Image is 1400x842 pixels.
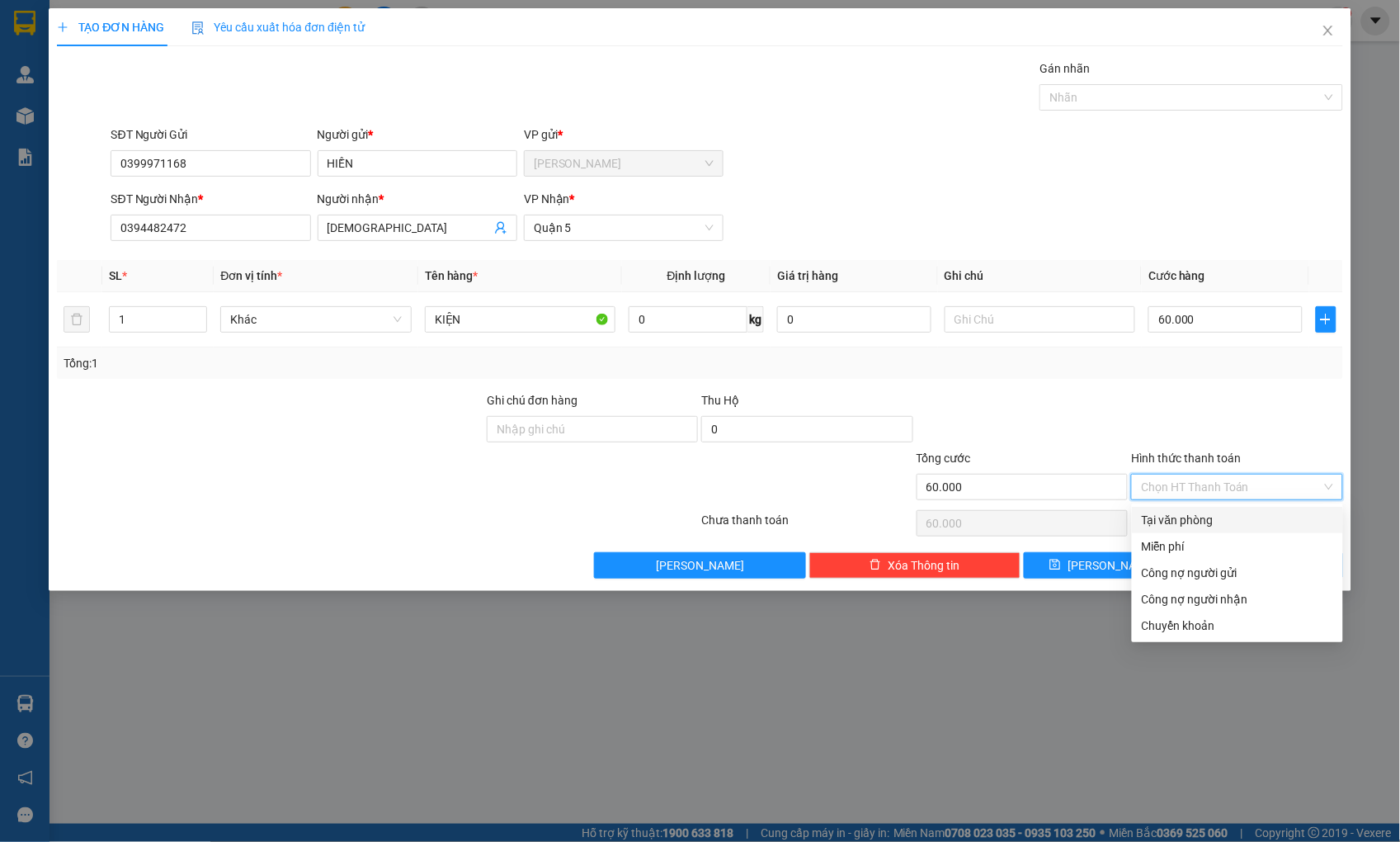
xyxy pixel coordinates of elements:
[191,21,365,34] span: Yêu cầu xuất hóa đơn điện tử
[191,21,205,35] img: icon
[667,269,726,282] span: Định lượng
[487,416,698,442] input: Ghi chú đơn hàng
[1142,617,1333,635] div: Chuyển khoản
[534,151,714,176] span: Cam Đức
[1142,590,1333,608] div: Công nợ người nhận
[1039,62,1090,75] label: Gán nhãn
[700,511,914,540] div: Chưa thanh toán
[97,20,196,35] strong: [PERSON_NAME]
[594,552,805,579] button: [PERSON_NAME]
[1305,8,1351,54] button: Close
[64,306,90,333] button: delete
[1068,556,1156,575] span: [PERSON_NAME]
[777,306,931,333] input: 0
[7,7,48,48] img: logo
[809,552,1021,579] button: deleteXóa Thông tin
[1317,313,1336,326] span: plus
[938,260,1142,292] th: Ghi chú
[7,96,61,104] span: ĐT:0905000767
[747,306,764,333] span: kg
[487,394,577,407] label: Ghi chú đơn hàng
[917,452,971,465] span: Tổng cước
[777,269,838,282] span: Giá trị hàng
[524,192,570,206] span: VP Nhận
[524,125,724,144] div: VP gửi
[318,190,517,208] div: Người nhận
[888,556,959,575] span: Xóa Thông tin
[111,125,310,144] div: SĐT Người Gửi
[1316,306,1336,333] button: plus
[870,559,881,572] span: delete
[1142,537,1333,556] div: Miễn phí
[1148,269,1205,282] span: Cước hàng
[125,70,219,87] span: ĐC: [STREET_ADDRESS][PERSON_NAME]
[220,269,282,282] span: Đơn vị tính
[125,96,233,104] span: ĐT: 02839204577, 0938708777
[111,190,310,208] div: SĐT Người Nhận
[534,215,714,240] span: Quận 5
[35,110,212,123] span: ----------------------------------------------
[656,556,744,575] span: [PERSON_NAME]
[125,54,227,62] span: VP Nhận: [PERSON_NAME]
[494,221,507,234] span: user-add
[1132,560,1343,586] div: Cước gửi hàng sẽ được ghi vào công nợ của người gửi
[7,66,106,92] span: ĐC: 449 Trường Chinh Cam Đức [PERSON_NAME][GEOGRAPHIC_DATA]
[7,54,101,62] span: VP Gửi: [PERSON_NAME]
[701,394,739,407] span: Thu Hộ
[230,307,401,332] span: Khác
[318,125,517,144] div: Người gửi
[425,269,478,282] span: Tên hàng
[945,306,1135,333] input: Ghi Chú
[1142,564,1333,582] div: Công nợ người gửi
[1132,586,1343,613] div: Cước gửi hàng sẽ được ghi vào công nợ của người nhận
[425,306,615,333] input: VD: Bàn, Ghế
[1024,552,1181,579] button: save[PERSON_NAME]
[57,21,164,34] span: TẠO ĐƠN HÀNG
[109,269,122,282] span: SL
[57,21,68,33] span: plus
[1322,24,1335,37] span: close
[1049,559,1061,572] span: save
[1131,452,1241,465] label: Hình thức thanh toán
[64,354,540,372] div: Tổng: 1
[1142,511,1333,529] div: Tại văn phòng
